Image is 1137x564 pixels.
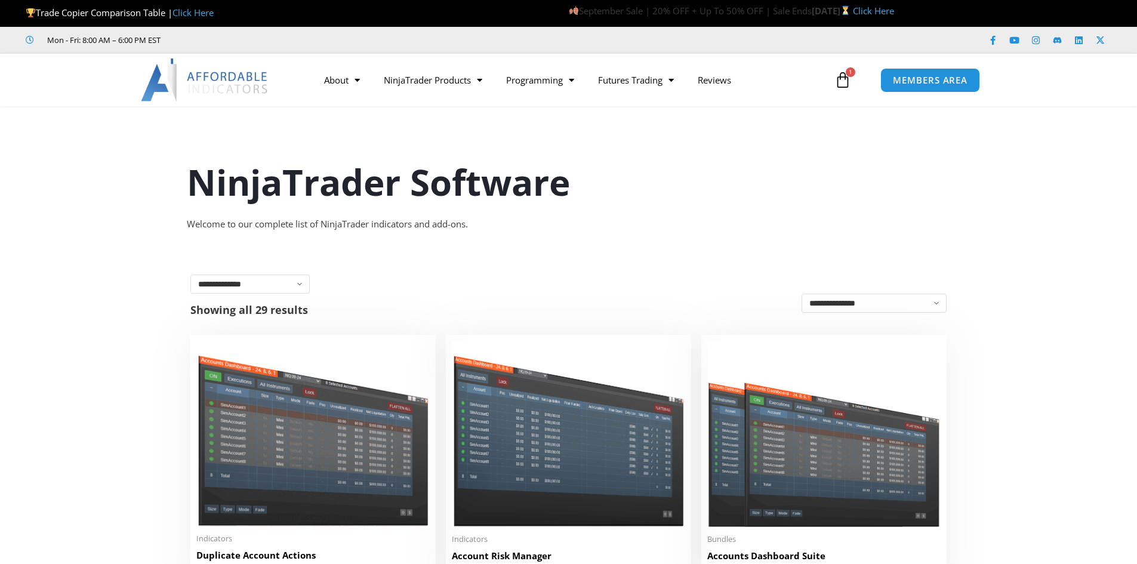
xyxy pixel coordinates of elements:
[196,549,430,562] h2: Duplicate Account Actions
[312,66,831,94] nav: Menu
[494,66,586,94] a: Programming
[141,58,269,101] img: LogoAI | Affordable Indicators – NinjaTrader
[452,534,685,544] span: Indicators
[196,341,430,526] img: Duplicate Account Actions
[841,6,850,15] img: ⏳
[880,68,980,93] a: MEMBERS AREA
[372,66,494,94] a: NinjaTrader Products
[26,8,35,17] img: 🏆
[569,6,578,15] img: 🍂
[187,216,951,233] div: Welcome to our complete list of NinjaTrader indicators and add-ons.
[452,550,685,562] h2: Account Risk Manager
[707,534,941,544] span: Bundles
[190,304,308,315] p: Showing all 29 results
[816,63,869,97] a: 1
[802,294,947,313] select: Shop order
[569,5,812,17] span: September Sale | 20% OFF + Up To 50% OFF | Sale Ends
[196,534,430,544] span: Indicators
[452,341,685,526] img: Account Risk Manager
[853,5,894,17] a: Click Here
[707,550,941,562] h2: Accounts Dashboard Suite
[686,66,743,94] a: Reviews
[26,7,214,19] span: Trade Copier Comparison Table |
[812,5,853,17] strong: [DATE]
[172,7,214,19] a: Click Here
[893,76,967,85] span: MEMBERS AREA
[312,66,372,94] a: About
[44,33,161,47] span: Mon - Fri: 8:00 AM – 6:00 PM EST
[187,157,951,207] h1: NinjaTrader Software
[177,34,356,46] iframe: Customer reviews powered by Trustpilot
[846,67,855,77] span: 1
[707,341,941,527] img: Accounts Dashboard Suite
[586,66,686,94] a: Futures Trading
